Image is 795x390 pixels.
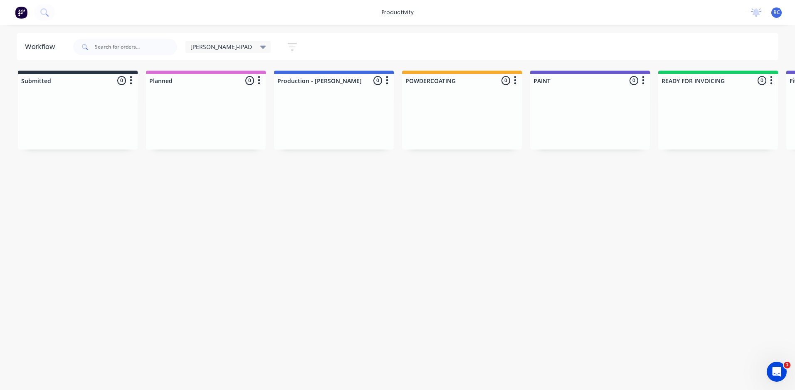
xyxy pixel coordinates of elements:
span: RC [773,9,780,16]
span: 1 [784,362,790,368]
div: productivity [378,6,418,19]
div: Workflow [25,42,59,52]
span: [PERSON_NAME]-IPAD [190,42,252,51]
iframe: Intercom live chat [767,362,787,382]
input: Search for orders... [95,39,177,55]
img: Factory [15,6,27,19]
